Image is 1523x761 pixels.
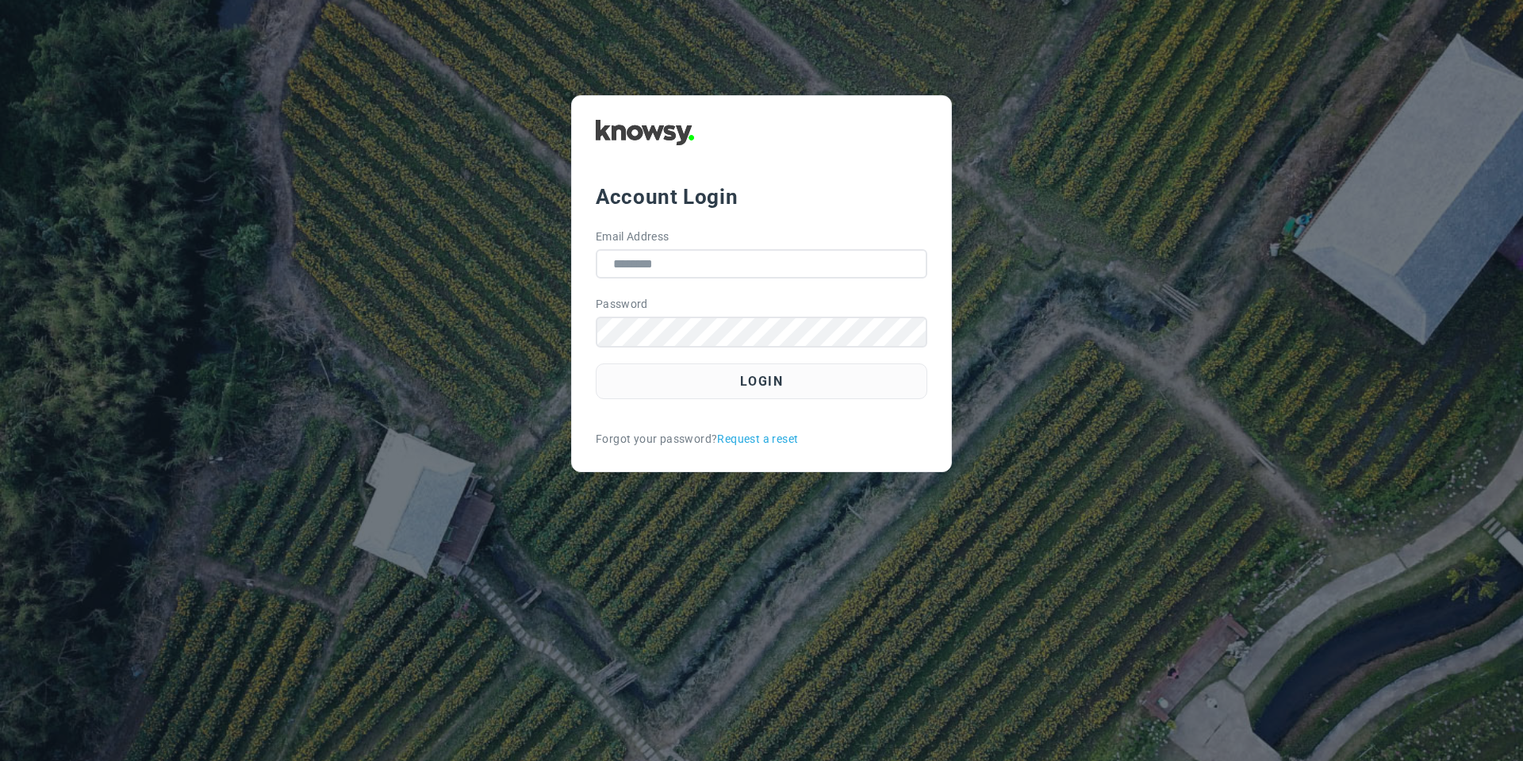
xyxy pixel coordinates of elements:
[596,431,927,448] div: Forgot your password?
[596,183,927,211] div: Account Login
[596,229,669,245] label: Email Address
[717,431,798,448] a: Request a reset
[596,363,927,399] button: Login
[596,296,648,313] label: Password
